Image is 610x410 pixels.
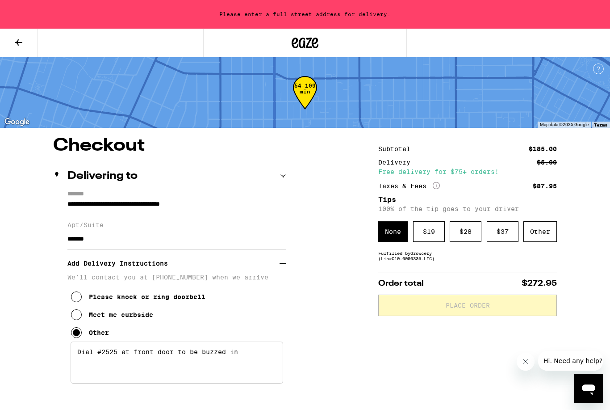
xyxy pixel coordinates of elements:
[378,279,424,287] span: Order total
[378,182,440,190] div: Taxes & Fees
[2,116,32,128] a: Open this area in Google Maps (opens a new window)
[517,353,535,371] iframe: Close message
[89,329,109,336] div: Other
[594,122,607,127] a: Terms
[53,137,286,155] h1: Checkout
[71,324,109,342] button: Other
[378,295,557,316] button: Place Order
[89,293,205,300] div: Please knock or ring doorbell
[378,250,557,261] div: Fulfilled by Growcery (Lic# C10-0000336-LIC )
[487,221,518,242] div: $ 37
[522,279,557,287] span: $272.95
[378,196,557,203] h5: Tips
[574,374,603,403] iframe: Button to launch messaging window
[378,205,557,212] p: 100% of the tip goes to your driver
[2,116,32,128] img: Google
[67,171,138,182] h2: Delivering to
[446,302,490,309] span: Place Order
[67,221,286,228] label: Apt/Suite
[529,146,557,152] div: $185.00
[538,351,603,371] iframe: Message from company
[540,122,589,127] span: Map data ©2025 Google
[450,221,481,242] div: $ 28
[89,311,153,318] div: Meet me curbside
[293,83,317,116] div: 54-109 min
[537,159,557,165] div: $5.00
[378,169,557,175] div: Free delivery for $75+ orders!
[71,288,205,306] button: Please knock or ring doorbell
[378,159,417,165] div: Delivery
[378,221,408,242] div: None
[533,183,557,189] div: $87.95
[523,221,557,242] div: Other
[378,146,417,152] div: Subtotal
[71,306,153,324] button: Meet me curbside
[67,274,286,281] p: We'll contact you at [PHONE_NUMBER] when we arrive
[413,221,445,242] div: $ 19
[67,253,280,274] h3: Add Delivery Instructions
